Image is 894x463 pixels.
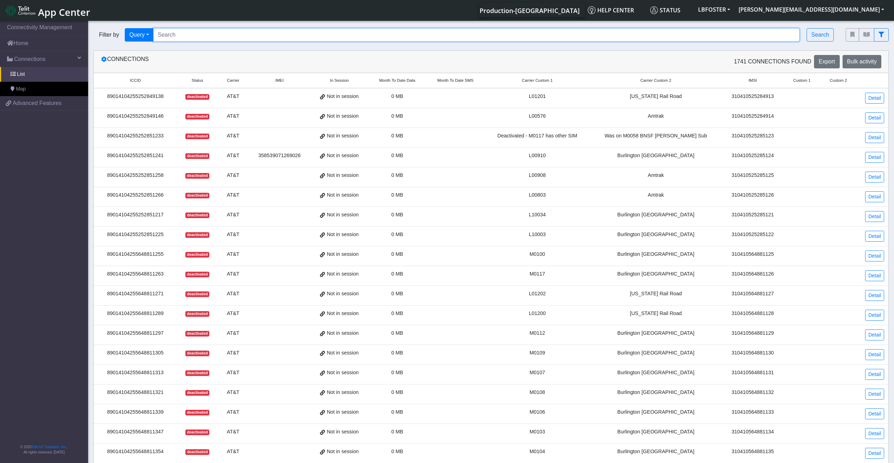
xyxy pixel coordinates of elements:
[489,152,586,160] div: L00910
[98,191,173,199] div: 89014104255252851266
[98,408,173,416] div: 89014104255648811339
[253,152,306,160] div: 358539071269026
[865,211,884,222] a: Detail
[865,428,884,439] a: Detail
[522,78,553,84] span: Carrier Custom 1
[865,132,884,143] a: Detail
[585,3,647,17] a: Help center
[865,270,884,281] a: Detail
[793,78,810,84] span: Custom 1
[125,28,154,42] button: Query
[38,6,90,19] span: App Center
[185,114,209,119] span: deactivated
[185,94,209,100] span: deactivated
[330,78,349,84] span: In Session
[594,428,717,436] div: Burlington [GEOGRAPHIC_DATA]
[489,290,586,298] div: L01202
[830,78,847,84] span: Custom 2
[489,172,586,179] div: L00908
[732,370,774,375] span: 310410564881131
[865,290,884,301] a: Detail
[327,270,358,278] span: Not in session
[732,330,774,336] span: 310410564881129
[185,351,209,356] span: deactivated
[222,270,244,278] div: AT&T
[489,428,586,436] div: M0103
[647,3,694,17] a: Status
[391,93,403,99] span: 0 MB
[98,132,173,140] div: 89014104255252851233
[489,211,586,219] div: L10034
[391,192,403,198] span: 0 MB
[391,153,403,158] span: 0 MB
[98,448,173,456] div: 89014104255648811354
[185,212,209,218] span: deactivated
[865,389,884,400] a: Detail
[391,350,403,356] span: 0 MB
[222,211,244,219] div: AT&T
[489,251,586,258] div: M0100
[185,153,209,159] span: deactivated
[732,389,774,395] span: 310410564881132
[391,271,403,277] span: 0 MB
[222,231,244,239] div: AT&T
[489,93,586,100] div: L01201
[391,310,403,316] span: 0 MB
[843,55,881,68] button: Bulk activity
[222,152,244,160] div: AT&T
[327,448,358,456] span: Not in session
[185,291,209,297] span: deactivated
[640,78,671,84] span: Carrier Custom 2
[222,290,244,298] div: AT&T
[480,6,580,15] span: Production-[GEOGRAPHIC_DATA]
[391,449,403,454] span: 0 MB
[865,349,884,360] a: Detail
[222,349,244,357] div: AT&T
[98,211,173,219] div: 89014104255252851217
[98,290,173,298] div: 89014104255648811271
[222,112,244,120] div: AT&T
[734,3,888,16] button: [PERSON_NAME][EMAIL_ADDRESS][DOMAIN_NAME]
[222,428,244,436] div: AT&T
[379,78,415,84] span: Month To Date Data
[192,78,203,84] span: Status
[98,172,173,179] div: 89014104255252851258
[327,369,358,377] span: Not in session
[327,112,358,120] span: Not in session
[732,231,774,237] span: 310410525285122
[327,310,358,317] span: Not in session
[489,369,586,377] div: M0107
[594,191,717,199] div: Amtrak
[732,409,774,415] span: 310410564881133
[222,408,244,416] div: AT&T
[694,3,734,16] button: LBFOSTER
[865,408,884,419] a: Detail
[222,191,244,199] div: AT&T
[748,78,757,84] span: IMSI
[327,93,358,100] span: Not in session
[98,152,173,160] div: 89014104255252851241
[98,389,173,396] div: 89014104255648811321
[650,6,658,14] img: status.svg
[185,173,209,179] span: deactivated
[865,448,884,459] a: Detail
[98,93,173,100] div: 89014104255252849138
[865,152,884,163] a: Detail
[130,78,141,84] span: ICCID
[732,113,774,119] span: 310410525284914
[93,31,125,39] span: Filter by
[185,134,209,139] span: deactivated
[222,389,244,396] div: AT&T
[594,369,717,377] div: Burlington [GEOGRAPHIC_DATA]
[222,329,244,337] div: AT&T
[222,251,244,258] div: AT&T
[594,329,717,337] div: Burlington [GEOGRAPHIC_DATA]
[865,112,884,123] a: Detail
[327,428,358,436] span: Not in session
[185,232,209,238] span: deactivated
[327,152,358,160] span: Not in session
[391,429,403,434] span: 0 MB
[732,310,774,316] span: 310410564881128
[732,429,774,434] span: 310410564881134
[489,329,586,337] div: M0112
